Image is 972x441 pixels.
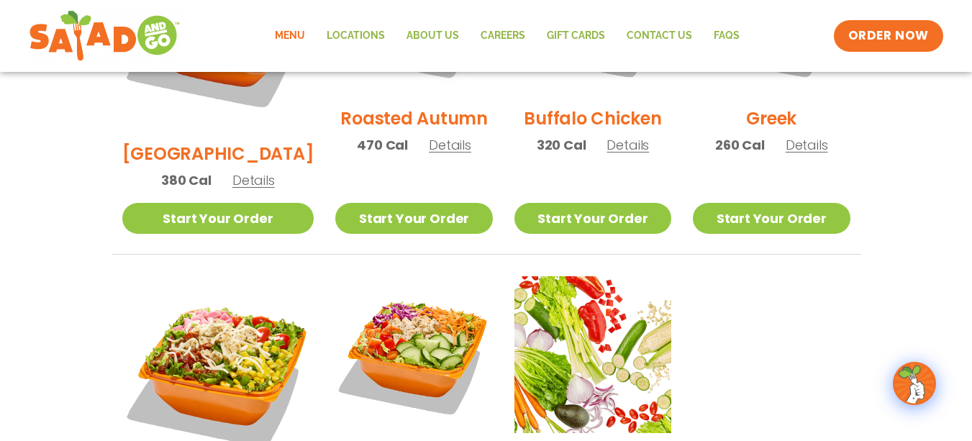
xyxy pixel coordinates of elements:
a: Start Your Order [122,203,314,234]
span: Details [607,136,649,154]
img: Product photo for Build Your Own [514,276,671,433]
span: 260 Cal [715,135,765,155]
a: GIFT CARDS [536,19,616,53]
a: Menu [264,19,316,53]
span: 320 Cal [537,135,586,155]
a: Locations [316,19,396,53]
a: Start Your Order [693,203,850,234]
img: wpChatIcon [894,363,935,404]
span: 470 Cal [357,135,408,155]
a: Contact Us [616,19,703,53]
span: ORDER NOW [848,27,929,45]
span: Details [429,136,471,154]
nav: Menu [264,19,750,53]
span: 380 Cal [161,171,212,190]
a: ORDER NOW [834,20,943,52]
span: Details [786,136,828,154]
h2: [GEOGRAPHIC_DATA] [122,141,314,166]
a: Careers [470,19,536,53]
h2: Roasted Autumn [340,106,488,131]
span: Details [232,171,275,189]
h2: Greek [746,106,796,131]
h2: Buffalo Chicken [524,106,661,131]
a: Start Your Order [514,203,671,234]
a: Start Your Order [335,203,492,234]
img: new-SAG-logo-768×292 [29,7,181,65]
img: Product photo for Thai Salad [335,276,492,433]
a: About Us [396,19,470,53]
a: FAQs [703,19,750,53]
